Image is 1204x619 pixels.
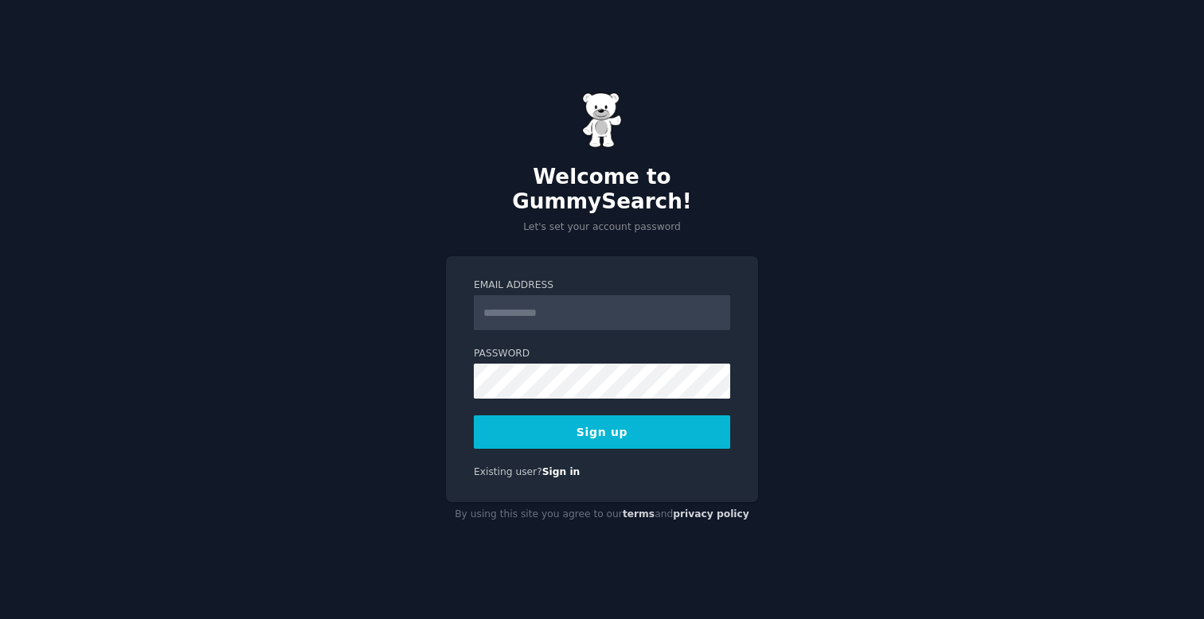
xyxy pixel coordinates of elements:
a: terms [623,508,655,520]
label: Email Address [474,278,730,293]
span: Existing user? [474,466,542,477]
h2: Welcome to GummySearch! [446,165,758,215]
button: Sign up [474,415,730,449]
a: privacy policy [673,508,749,520]
p: Let's set your account password [446,220,758,235]
img: Gummy Bear [582,92,622,148]
div: By using this site you agree to our and [446,502,758,528]
a: Sign in [542,466,580,477]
